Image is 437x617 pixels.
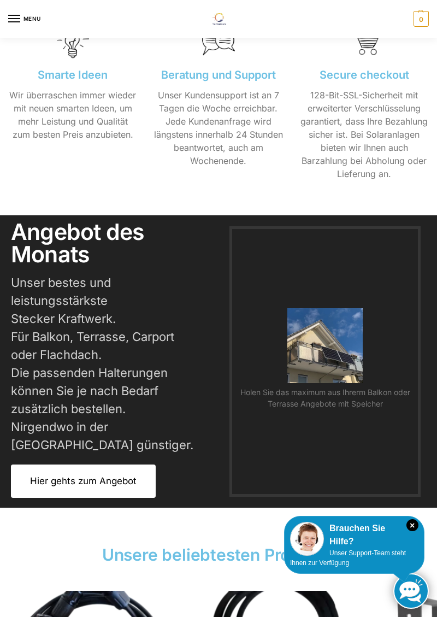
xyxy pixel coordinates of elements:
span: Unser Support-Team steht Ihnen zur Verfügung [290,549,406,567]
p: 128-Bit-SSL-Sicherheit mit erweiterter Verschlüsselung garantiert, dass Ihre Bezahlung sicher ist... [299,89,429,180]
img: Balkon-Terrassen-Kraftwerke 16 [348,26,380,58]
h3: Beratung und Support [154,69,284,80]
i: Schließen [406,519,418,531]
span: 0 [414,11,429,27]
p: Wir überraschen immer wieder mit neuen smarten Ideen, um mehr Leistung und Qualität zum besten Pr... [8,89,138,141]
h2: Angebot des Monats [11,221,213,266]
img: Balkon-Terrassen-Kraftwerke 17 [287,308,362,383]
h3: Secure checkout [299,69,429,80]
h3: Unser bestes und leistungsstärkste Stecker Kraftwerk. Für Balkon, Terrasse, Carport oder Flachdac... [11,274,202,454]
a: Hier gehts zum Angebot [11,465,156,498]
figcaption: Holen Sie das maximum aus Ihrerm Balkon oder Terrasse Angebote mit Speicher [238,386,412,409]
nav: Cart contents [411,11,429,27]
img: Balkon-Terrassen-Kraftwerke 14 [57,26,89,58]
div: Brauchen Sie Hilfe? [290,522,418,548]
h3: Smarte Ideen [8,69,138,80]
img: Balkon-Terrassen-Kraftwerke 15 [202,26,234,58]
span: Hier gehts zum Angebot [30,477,137,486]
img: Solaranlagen, Speicheranlagen und Energiesparprodukte [205,13,231,25]
p: Unser Kundensupport ist an 7 Tagen die Woche erreichbar. Jede Kundenanfrage wird längstens innerh... [154,89,284,167]
img: Customer service [290,522,324,556]
a: 0 [411,11,429,27]
h2: Unsere beliebtesten Produkte [5,543,432,566]
button: Menu [8,11,41,27]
